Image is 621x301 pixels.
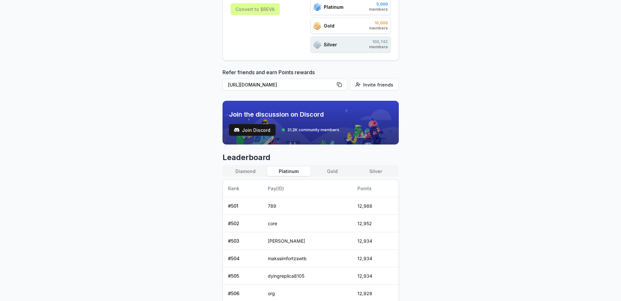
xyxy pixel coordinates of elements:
button: [URL][DOMAIN_NAME] [223,79,347,90]
td: 789 [263,197,352,215]
td: # 502 [223,215,263,232]
button: Invite friends [350,79,399,90]
th: Pay(ID) [263,180,352,197]
td: makssimfortzswtb [263,250,352,267]
span: Platinum [324,4,343,10]
td: 12,934 [352,250,398,267]
span: 100,742 [369,39,388,44]
td: core [263,215,352,232]
img: ranks_icon [313,3,321,11]
span: Silver [324,41,337,48]
span: 31.2K community members [287,127,339,133]
span: Join the discussion on Discord [229,110,339,119]
td: dyingreplica8105 [263,267,352,285]
td: # 504 [223,250,263,267]
td: 12,934 [352,267,398,285]
a: testJoin Discord [229,124,276,136]
td: # 501 [223,197,263,215]
span: Gold [324,22,334,29]
button: Platinum [267,167,310,176]
th: Points [352,180,398,197]
button: Silver [354,167,397,176]
span: Invite friends [363,81,393,88]
td: 12,934 [352,232,398,250]
span: 5,000 [369,2,388,7]
th: Rank [223,180,263,197]
span: members [369,7,388,12]
span: 10,000 [369,20,388,26]
span: Join Discord [242,127,270,133]
img: ranks_icon [313,22,321,30]
td: # 503 [223,232,263,250]
span: Leaderboard [223,152,399,163]
img: ranks_icon [313,40,321,49]
span: members [369,44,388,50]
img: test [234,127,239,133]
td: [PERSON_NAME] [263,232,352,250]
button: Diamond [224,167,267,176]
td: 12,988 [352,197,398,215]
button: Gold [310,167,354,176]
td: # 505 [223,267,263,285]
td: 12,952 [352,215,398,232]
button: Join Discord [229,124,276,136]
span: members [369,26,388,31]
div: Refer friends and earn Points rewards [223,68,399,93]
img: discord_banner [223,101,399,145]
